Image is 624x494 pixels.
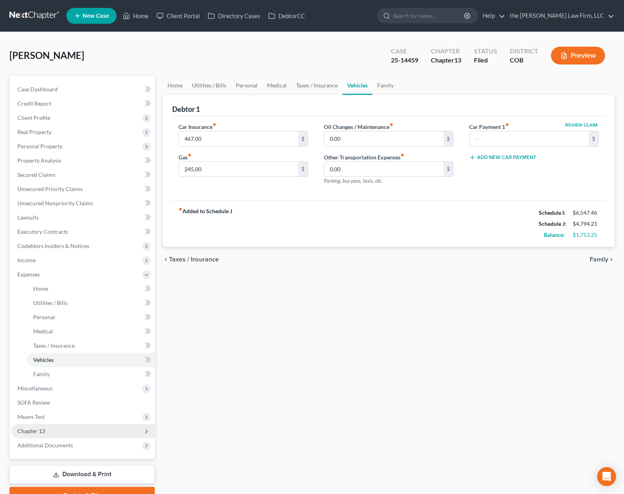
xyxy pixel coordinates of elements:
[444,131,453,146] div: $
[551,47,605,64] button: Preview
[163,256,219,263] button: chevron_left Taxes / Insurance
[590,256,615,263] button: Family chevron_right
[27,353,155,367] a: Vehicles
[11,196,155,210] a: Unsecured Nonpriority Claims
[231,76,262,95] a: Personal
[17,442,73,449] span: Additional Documents
[187,76,231,95] a: Utilities / Bills
[212,123,216,127] i: fiber_manual_record
[11,82,155,97] a: Case Dashboard
[188,153,192,157] i: fiber_manual_record
[510,47,538,56] div: District
[172,104,200,114] div: Debtor 1
[17,228,68,235] span: Executory Contracts
[163,256,169,263] i: chevron_left
[27,282,155,296] a: Home
[33,356,54,363] span: Vehicles
[391,56,418,65] div: 25-14459
[11,168,155,182] a: Secured Claims
[33,285,48,292] span: Home
[17,171,55,178] span: Secured Claims
[11,225,155,239] a: Executory Contracts
[372,76,398,95] a: Family
[179,123,216,131] label: Car Insurance
[179,131,298,146] input: --
[163,76,187,95] a: Home
[539,209,566,216] strong: Schedule I:
[590,256,608,263] span: Family
[573,231,599,239] div: $1,753.25
[474,47,497,56] div: Status
[17,242,89,249] span: Codebtors Insiders & Notices
[264,9,309,23] a: DebtorCC
[17,200,93,206] span: Unsecured Nonpriority Claims
[454,56,461,64] span: 13
[9,465,155,484] a: Download & Print
[27,310,155,324] a: Personal
[291,76,342,95] a: Taxes / Insurance
[27,296,155,310] a: Utilities / Bills
[11,182,155,196] a: Unsecured Priority Claims
[479,9,505,23] a: Help
[33,328,53,335] span: Medical
[544,231,565,238] strong: Balance:
[17,86,58,93] span: Case Dashboard
[298,131,308,146] div: $
[179,207,232,240] strong: Added to Schedule J
[474,56,497,65] div: Filed
[33,371,50,377] span: Family
[204,9,264,23] a: Directory Cases
[17,157,61,164] span: Property Analysis
[506,9,614,23] a: the [PERSON_NAME] Law Firm, LLC
[9,49,84,61] span: [PERSON_NAME]
[573,209,599,217] div: $6,547.46
[262,76,291,95] a: Medical
[17,100,51,107] span: Credit Report
[179,153,192,161] label: Gas
[11,97,155,111] a: Credit Report
[179,207,182,211] i: fiber_manual_record
[324,123,393,131] label: Oil Changes / Maintenance
[324,178,383,184] span: Parking, bus pass, taxis, etc.
[17,271,40,278] span: Expenses
[33,314,55,320] span: Personal
[11,153,155,168] a: Property Analysis
[393,8,465,23] input: Search by name...
[444,162,453,177] div: $
[324,153,404,161] label: Other Transportation Expenses
[17,129,51,135] span: Real Property
[431,56,461,65] div: Chapter
[17,257,36,263] span: Income
[573,220,599,228] div: $4,794.21
[608,256,615,263] i: chevron_right
[119,9,152,23] a: Home
[17,428,45,434] span: Chapter 13
[470,131,589,146] input: --
[589,131,598,146] div: $
[27,324,155,339] a: Medical
[298,162,308,177] div: $
[564,123,599,127] button: Review Claim
[400,153,404,157] i: fiber_manual_record
[33,342,75,349] span: Taxes / Insurance
[391,47,418,56] div: Case
[152,9,204,23] a: Client Portal
[539,220,566,227] strong: Schedule J:
[431,47,461,56] div: Chapter
[389,123,393,127] i: fiber_manual_record
[27,339,155,353] a: Taxes / Insurance
[17,385,53,392] span: Miscellaneous
[33,299,68,306] span: Utilities / Bills
[324,131,444,146] input: --
[179,162,298,177] input: --
[11,210,155,225] a: Lawsuits
[17,399,50,406] span: SOFA Review
[597,467,616,486] div: Open Intercom Messenger
[11,396,155,410] a: SOFA Review
[17,214,39,221] span: Lawsuits
[83,13,109,19] span: New Case
[342,76,372,95] a: Vehicles
[17,413,45,420] span: Means Test
[17,185,83,192] span: Unsecured Priority Claims
[469,123,509,131] label: Car Payment 1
